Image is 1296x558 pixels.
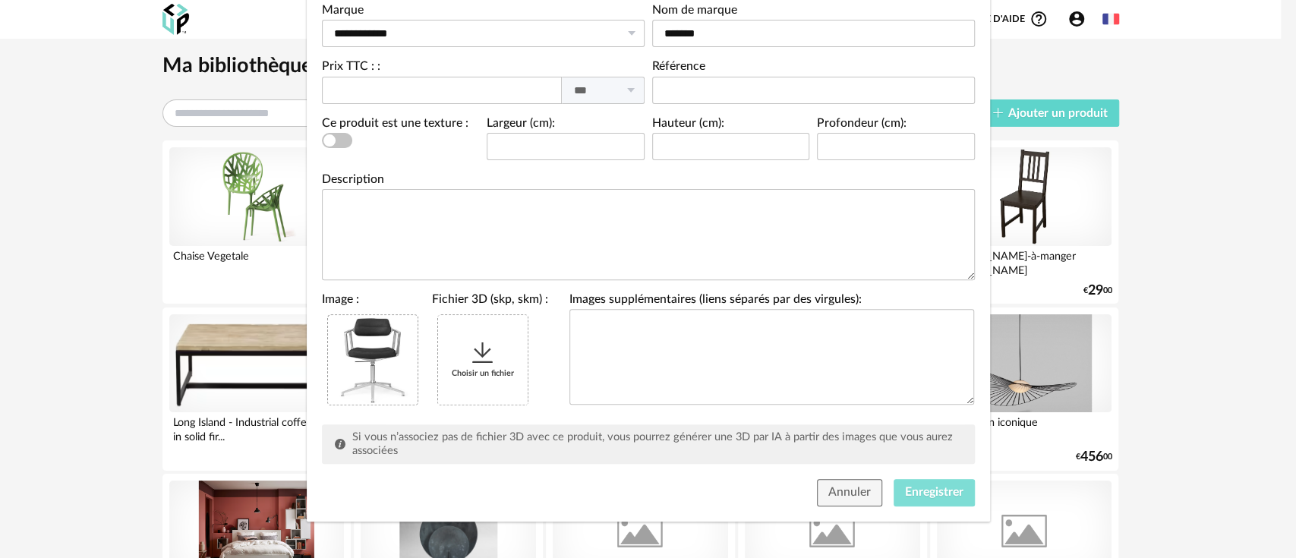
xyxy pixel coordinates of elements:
label: Hauteur (cm): [652,118,724,133]
label: Largeur (cm): [487,118,555,133]
button: Annuler [817,479,882,506]
div: Choisir un fichier [438,315,528,405]
label: Marque [322,5,364,20]
span: Annuler [828,486,871,498]
label: Fichier 3D (skp, skm) : [432,294,548,309]
label: Ce produit est une texture : [322,118,468,133]
span: Si vous n’associez pas de fichier 3D avec ce produit, vous pourrez générer une 3D par IA à partir... [352,431,953,456]
label: Image : [322,294,359,309]
label: Nom de marque [652,5,737,20]
label: Référence [652,61,705,76]
label: Prix TTC : : [322,60,380,72]
label: Images supplémentaires (liens séparés par des virgules): [569,294,862,309]
label: Description [322,174,384,189]
label: Profondeur (cm): [817,118,907,133]
span: Enregistrer [905,486,963,498]
button: Enregistrer [894,479,975,506]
